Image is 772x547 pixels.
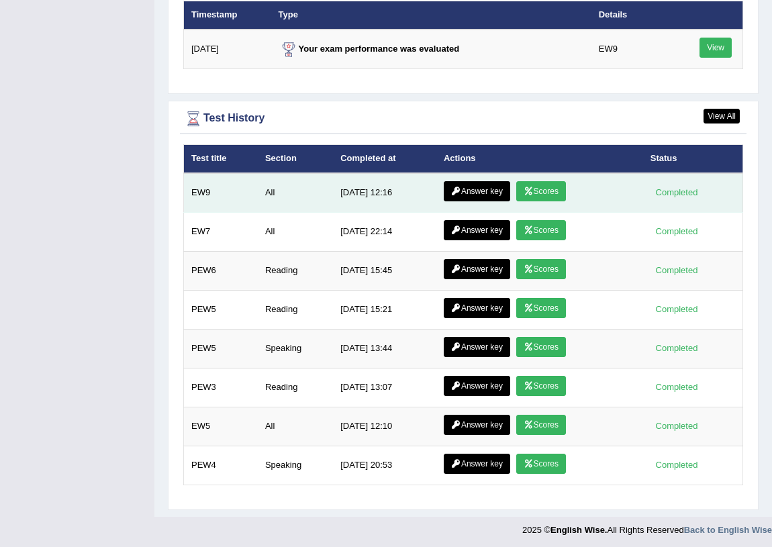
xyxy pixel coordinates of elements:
[184,407,258,446] td: EW5
[333,368,436,407] td: [DATE] 13:07
[516,181,566,201] a: Scores
[184,290,258,329] td: PEW5
[650,185,703,199] div: Completed
[333,407,436,446] td: [DATE] 12:10
[333,251,436,290] td: [DATE] 15:45
[184,30,271,69] td: [DATE]
[591,1,663,30] th: Details
[444,376,510,396] a: Answer key
[444,337,510,357] a: Answer key
[444,415,510,435] a: Answer key
[650,380,703,394] div: Completed
[444,298,510,318] a: Answer key
[333,145,436,173] th: Completed at
[258,446,333,485] td: Speaking
[650,458,703,472] div: Completed
[436,145,643,173] th: Actions
[704,109,740,123] a: View All
[444,454,510,474] a: Answer key
[183,109,743,129] div: Test History
[279,44,460,54] strong: Your exam performance was evaluated
[184,446,258,485] td: PEW4
[333,329,436,368] td: [DATE] 13:44
[258,145,333,173] th: Section
[184,368,258,407] td: PEW3
[333,173,436,213] td: [DATE] 12:16
[258,251,333,290] td: Reading
[516,298,566,318] a: Scores
[684,525,772,535] a: Back to English Wise
[516,415,566,435] a: Scores
[516,259,566,279] a: Scores
[184,173,258,213] td: EW9
[643,145,743,173] th: Status
[522,517,772,536] div: 2025 © All Rights Reserved
[333,212,436,251] td: [DATE] 22:14
[184,1,271,30] th: Timestamp
[650,341,703,355] div: Completed
[591,30,663,69] td: EW9
[184,329,258,368] td: PEW5
[650,263,703,277] div: Completed
[516,337,566,357] a: Scores
[444,220,510,240] a: Answer key
[333,446,436,485] td: [DATE] 20:53
[258,290,333,329] td: Reading
[271,1,591,30] th: Type
[699,38,732,58] a: View
[444,259,510,279] a: Answer key
[550,525,607,535] strong: English Wise.
[258,329,333,368] td: Speaking
[184,212,258,251] td: EW7
[516,454,566,474] a: Scores
[650,224,703,238] div: Completed
[650,419,703,433] div: Completed
[184,145,258,173] th: Test title
[516,376,566,396] a: Scores
[650,302,703,316] div: Completed
[444,181,510,201] a: Answer key
[258,368,333,407] td: Reading
[516,220,566,240] a: Scores
[258,173,333,213] td: All
[184,251,258,290] td: PEW6
[258,212,333,251] td: All
[258,407,333,446] td: All
[333,290,436,329] td: [DATE] 15:21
